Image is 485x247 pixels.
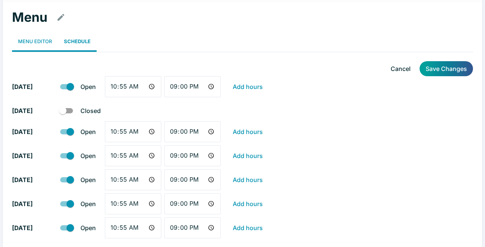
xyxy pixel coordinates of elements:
[80,223,96,232] p: Open
[420,61,473,76] button: Save Changes
[230,220,266,235] button: Add hours
[388,61,414,76] a: Cancel
[12,175,50,184] p: [DATE]
[12,9,47,25] h1: Menu
[80,82,96,91] p: Open
[80,127,96,136] p: Open
[12,106,50,115] p: [DATE]
[12,199,50,208] p: [DATE]
[12,151,50,160] p: [DATE]
[230,196,266,211] button: Add hours
[12,223,50,232] p: [DATE]
[230,148,266,163] button: Add hours
[12,82,50,91] p: [DATE]
[12,31,58,52] a: Menu Editor
[230,172,266,187] button: Add hours
[80,106,101,115] p: Closed
[230,124,266,139] button: Add hours
[80,151,96,160] p: Open
[80,175,96,184] p: Open
[12,127,50,136] p: [DATE]
[80,199,96,208] p: Open
[58,31,97,52] a: Schedule
[230,79,266,94] button: Add hours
